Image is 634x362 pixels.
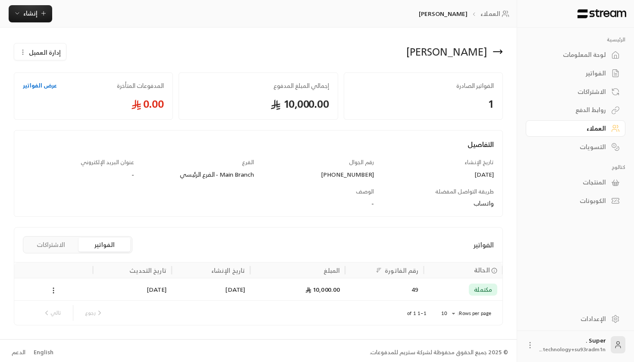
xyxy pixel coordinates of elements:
[468,138,494,150] span: التفاصيل
[526,193,625,209] a: الكوبونات
[526,36,625,43] p: الرئيسية
[356,187,374,197] span: الوصف
[537,87,606,96] div: الاشتراكات
[14,72,173,120] a: المدفوعات المتأخرةعرض الفواتير0.00
[537,69,606,78] div: الفواتير
[188,81,329,90] span: إجمالي المبلغ المدفوع
[526,310,625,327] a: الإعدادات
[23,170,134,179] div: -
[370,348,508,357] div: © 2025 جميع الحقوق محفوظة لشركة ستريم للمدفوعات.
[526,47,625,63] a: لوحة المعلومات
[458,310,491,317] p: Rows per page:
[353,81,494,90] span: الفواتير الصادرة
[177,278,245,300] div: [DATE]
[98,278,166,300] div: [DATE]
[526,102,625,119] a: روابط الدفع
[474,265,490,275] span: الحالة
[537,178,606,187] div: المنتجات
[29,48,61,57] span: إدارة العميل
[406,45,487,59] div: [PERSON_NAME]
[577,9,627,19] img: Logo
[242,157,254,167] span: الفرع
[211,265,245,276] div: تاريخ الإنشاء
[419,9,468,18] p: [PERSON_NAME]
[353,97,494,111] span: 1
[465,157,494,167] span: تاريخ الإنشاء
[23,97,164,111] span: 0.00
[23,81,57,90] a: عرض الفواتير
[537,106,606,114] div: روابط الدفع
[540,336,606,353] div: Super .
[78,238,130,252] button: الفواتير
[540,345,606,354] span: technology+su93radm1n...
[474,285,492,294] span: مكتملة
[255,278,340,300] div: 10,000.00
[143,170,254,179] div: Main Branch - الفرع الرئيسي
[526,120,625,137] a: العملاء
[9,5,52,22] button: إنشاء
[81,157,134,167] span: عنوان البريد الإلكتروني
[25,238,77,252] button: الاشتراكات
[537,124,606,133] div: العملاء
[473,240,494,250] span: الفواتير
[23,8,38,19] span: إنشاء
[474,198,494,209] span: واتساب
[350,278,418,300] div: 49
[419,9,512,18] nav: breadcrumb
[526,174,625,191] a: المنتجات
[9,345,28,360] a: الدعم
[480,9,512,18] a: العملاء
[537,143,606,151] div: التسويات
[526,164,625,171] p: كتالوج
[349,157,374,167] span: رقم الجوال
[373,265,384,275] button: Sort
[263,170,374,179] div: [PHONE_NUMBER]
[323,265,340,276] div: المبلغ
[537,50,606,59] div: لوحة المعلومات
[14,44,66,61] button: إدارة العميل
[385,265,418,276] div: رقم الفاتورة
[526,65,625,82] a: الفواتير
[526,83,625,100] a: الاشتراكات
[437,308,458,319] div: 10
[34,348,53,357] div: English
[188,97,329,111] span: 10,000.00
[407,310,427,317] p: 1–1 of 1
[526,138,625,155] a: التسويات
[129,265,166,276] div: تاريخ التحديث
[537,197,606,205] div: الكوبونات
[143,199,374,208] div: -
[537,315,606,323] div: الإعدادات
[117,81,164,90] span: المدفوعات المتأخرة
[435,187,494,197] span: طريقة التواصل المفضلة
[383,170,494,179] div: [DATE]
